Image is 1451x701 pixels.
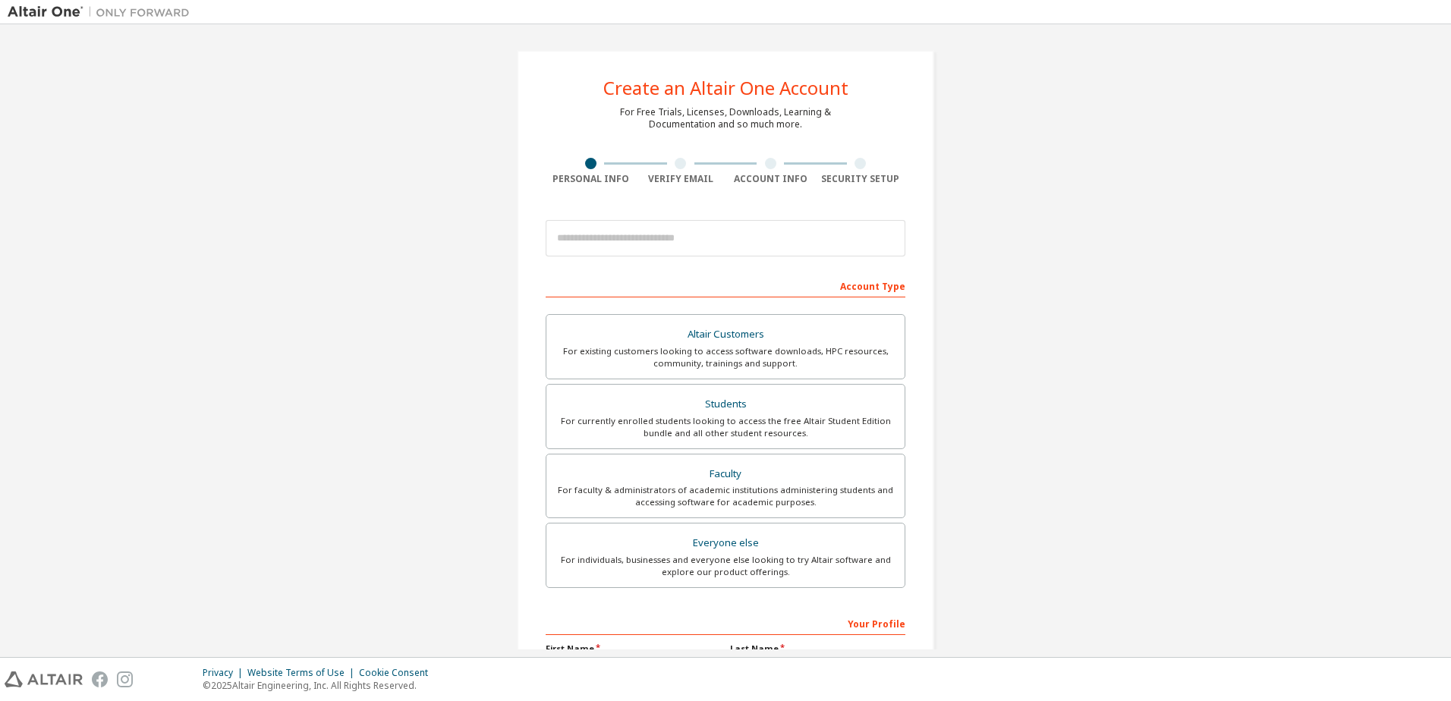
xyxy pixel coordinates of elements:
label: Last Name [730,643,905,655]
div: For individuals, businesses and everyone else looking to try Altair software and explore our prod... [556,554,895,578]
div: Account Info [725,173,816,185]
div: Website Terms of Use [247,667,359,679]
div: Personal Info [546,173,636,185]
div: For Free Trials, Licenses, Downloads, Learning & Documentation and so much more. [620,106,831,130]
label: First Name [546,643,721,655]
img: altair_logo.svg [5,671,83,687]
div: Cookie Consent [359,667,437,679]
img: facebook.svg [92,671,108,687]
div: Privacy [203,667,247,679]
div: Everyone else [556,533,895,554]
div: Account Type [546,273,905,297]
div: Students [556,394,895,415]
img: instagram.svg [117,671,133,687]
div: For currently enrolled students looking to access the free Altair Student Edition bundle and all ... [556,415,895,439]
div: Verify Email [636,173,726,185]
div: For faculty & administrators of academic institutions administering students and accessing softwa... [556,484,895,508]
div: For existing customers looking to access software downloads, HPC resources, community, trainings ... [556,345,895,369]
div: Your Profile [546,611,905,635]
p: © 2025 Altair Engineering, Inc. All Rights Reserved. [203,679,437,692]
img: Altair One [8,5,197,20]
div: Altair Customers [556,324,895,345]
div: Create an Altair One Account [603,79,848,97]
div: Security Setup [816,173,906,185]
div: Faculty [556,464,895,485]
